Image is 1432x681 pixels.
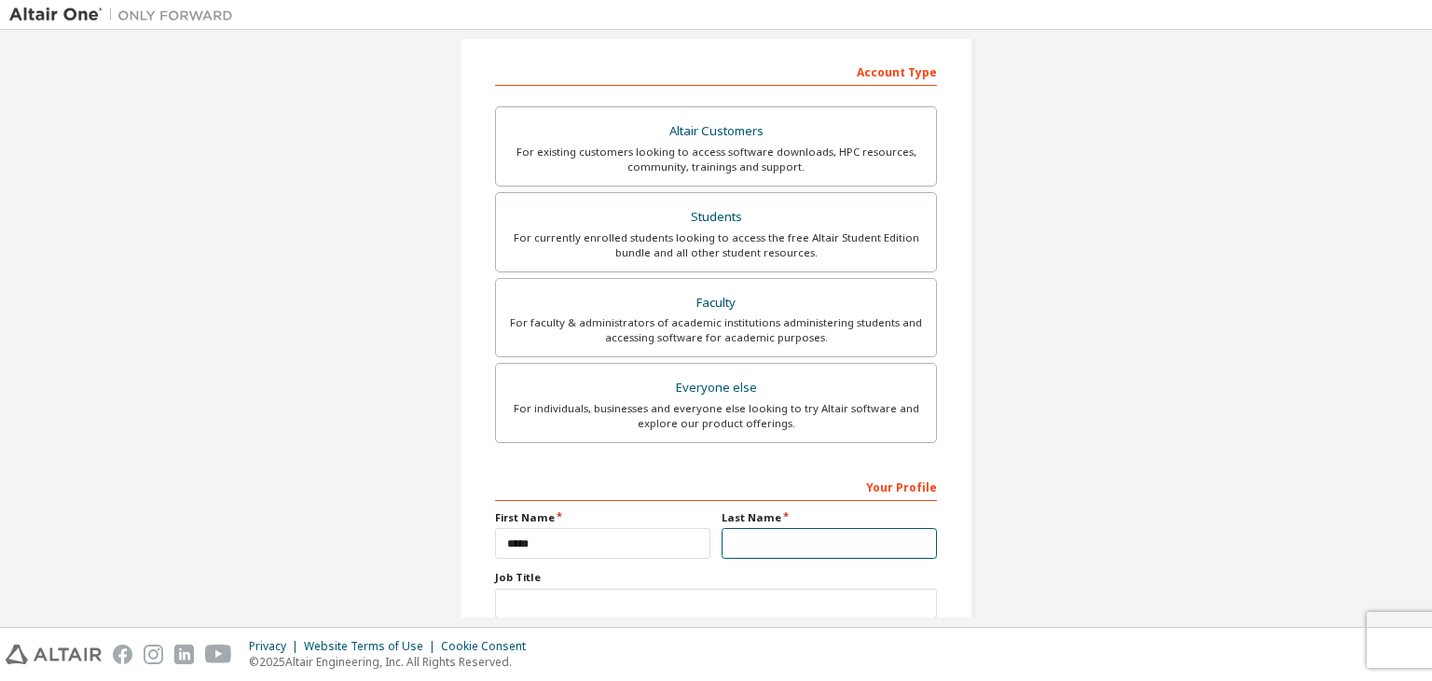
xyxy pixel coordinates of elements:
div: Your Profile [495,471,937,501]
div: Cookie Consent [441,639,537,654]
img: facebook.svg [113,645,132,664]
label: Job Title [495,570,937,585]
div: Faculty [507,290,925,316]
div: For individuals, businesses and everyone else looking to try Altair software and explore our prod... [507,401,925,431]
div: For currently enrolled students looking to access the free Altair Student Edition bundle and all ... [507,230,925,260]
label: First Name [495,510,710,525]
img: instagram.svg [144,645,163,664]
div: Everyone else [507,375,925,401]
div: For existing customers looking to access software downloads, HPC resources, community, trainings ... [507,145,925,174]
label: Last Name [722,510,937,525]
img: Altair One [9,6,242,24]
div: Privacy [249,639,304,654]
p: © 2025 Altair Engineering, Inc. All Rights Reserved. [249,654,537,670]
div: Students [507,204,925,230]
img: youtube.svg [205,645,232,664]
div: Altair Customers [507,118,925,145]
img: altair_logo.svg [6,645,102,664]
div: Website Terms of Use [304,639,441,654]
div: Account Type [495,56,937,86]
div: For faculty & administrators of academic institutions administering students and accessing softwa... [507,315,925,345]
img: linkedin.svg [174,645,194,664]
